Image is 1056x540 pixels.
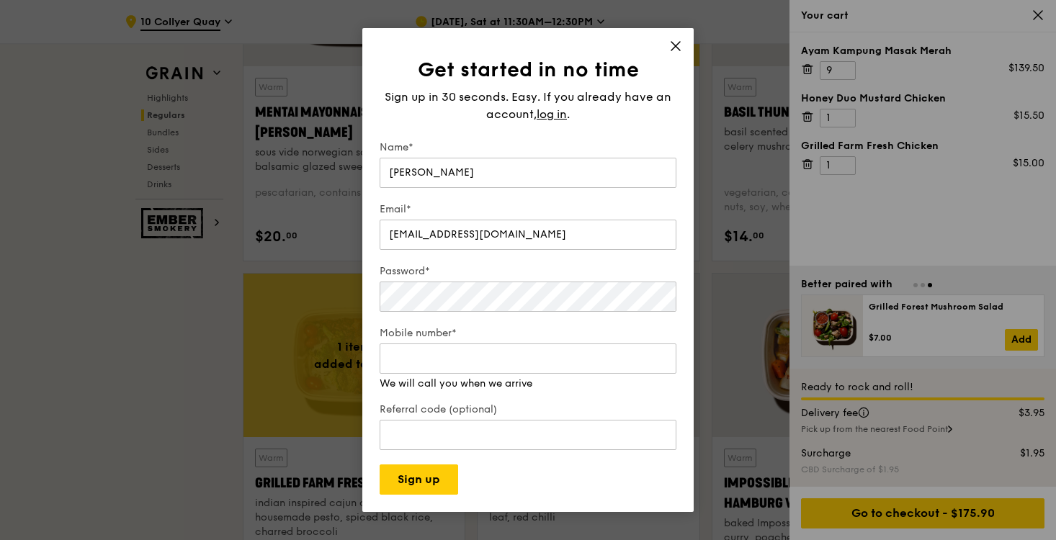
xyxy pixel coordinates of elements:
label: Email* [380,202,676,217]
label: Name* [380,140,676,155]
button: Sign up [380,464,458,495]
span: log in [537,106,567,123]
div: We will call you when we arrive [380,377,676,391]
label: Password* [380,264,676,279]
h1: Get started in no time [380,57,676,83]
span: . [567,107,570,121]
label: Referral code (optional) [380,402,676,417]
label: Mobile number* [380,326,676,341]
span: Sign up in 30 seconds. Easy. If you already have an account, [385,90,671,121]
